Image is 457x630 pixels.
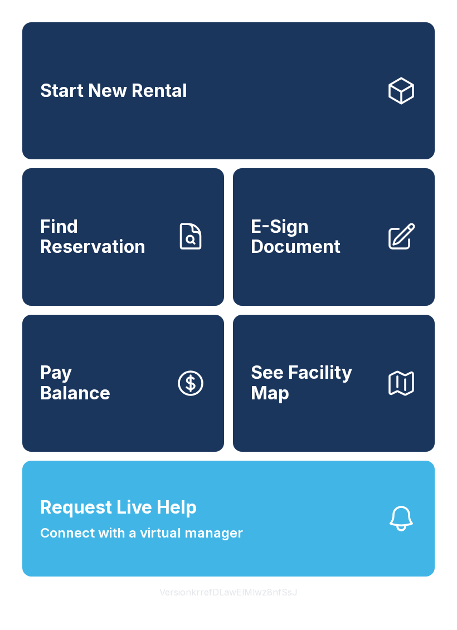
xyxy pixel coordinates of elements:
span: Start New Rental [40,81,187,101]
a: Start New Rental [22,22,435,159]
button: See Facility Map [233,315,435,452]
span: Pay Balance [40,363,110,403]
span: Request Live Help [40,494,197,521]
a: E-Sign Document [233,168,435,305]
button: PayBalance [22,315,224,452]
button: Request Live HelpConnect with a virtual manager [22,461,435,577]
span: See Facility Map [251,363,377,403]
span: Connect with a virtual manager [40,523,243,543]
span: Find Reservation [40,217,166,257]
button: VersionkrrefDLawElMlwz8nfSsJ [150,577,307,608]
a: Find Reservation [22,168,224,305]
span: E-Sign Document [251,217,377,257]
